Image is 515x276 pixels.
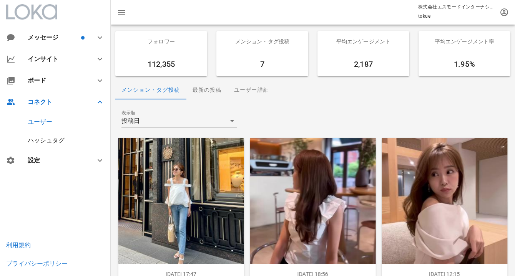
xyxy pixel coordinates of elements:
[81,36,85,40] span: バッジ
[317,31,409,52] div: 平均エンゲージメント
[28,118,52,126] a: ユーザー
[28,77,86,84] div: ボード
[121,115,237,127] div: 表示順投稿日
[419,31,510,52] div: 平均エンゲージメント率
[28,137,65,144] a: ハッシュタグ
[6,241,31,249] a: 利用規約
[418,3,495,11] p: 株式会社エスモードインターナショナル
[382,138,507,264] img: 1475138AQP8VO_tuu3AMqCGxkQaZyOs65YG_SREaPJusIXVtE29YPpB1uRcIieKs5OmPk8RWhSwndr11yckZC7x0pHg84s2ar...
[6,260,68,267] a: プライバシーポリシー
[186,81,228,99] div: 最新の投稿
[419,52,510,76] div: 1.95%
[121,117,140,124] div: 投稿日
[115,81,186,99] div: メンション・タグ投稿
[216,52,308,76] div: 7
[28,55,86,63] div: インサイト
[118,138,244,264] img: 1476401528716646_18392858233137083_1221927126010369678_n.jpg
[28,34,80,41] div: メッセージ
[250,138,376,264] img: 1475301AQM-sv0SCfVM5dMQWZdxoyjzRb7rqcIDmQKNHquiYZcQSwSQZHJ5oePplVd8jFl4LMpvop7QLTNnVdMzL7O-gyth-A...
[115,52,207,76] div: 112,355
[216,31,308,52] div: メンション・タグ投稿
[228,81,276,99] div: ユーザー詳細
[28,98,86,106] div: コネクト
[28,157,86,164] div: 設定
[418,12,495,20] p: tokue
[115,31,207,52] div: フォロワー
[317,52,409,76] div: 2,187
